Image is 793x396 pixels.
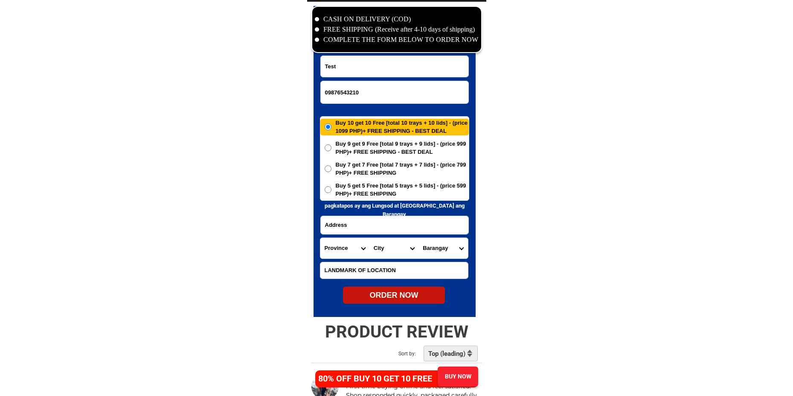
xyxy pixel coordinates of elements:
input: Buy 7 get 7 Free [total 7 trays + 7 lids] - (price 799 PHP)+ FREE SHIPPING [325,165,331,172]
input: Buy 10 get 10 Free [total 10 trays + 10 lids] - (price 1099 PHP)+ FREE SHIPPING - BEST DEAL [325,123,331,130]
span: Buy 9 get 9 Free [total 9 trays + 9 lids] - (price 999 PHP)+ FREE SHIPPING - BEST DEAL [336,140,469,156]
li: COMPLETE THE FORM BELOW TO ORDER NOW [315,35,479,45]
select: Select district [369,238,418,258]
div: ORDER NOW [343,290,445,301]
h2: PRODUCT REVIEW [307,322,486,342]
div: BUY NOW [438,372,478,381]
li: CASH ON DELIVERY (COD) [315,14,479,24]
span: Buy 7 get 7 Free [total 7 trays + 7 lids] - (price 799 PHP)+ FREE SHIPPING [336,161,469,177]
select: Select province [320,238,369,258]
span: Buy 5 get 5 Free [total 5 trays + 5 lids] - (price 599 PHP)+ FREE SHIPPING [336,182,469,198]
input: Input address [321,216,468,234]
h4: 80% OFF BUY 10 GET 10 FREE [318,372,441,385]
select: Select commune [418,238,468,258]
span: Buy 10 get 10 Free [total 10 trays + 10 lids] - (price 1099 PHP)+ FREE SHIPPING - BEST DEAL [336,119,469,135]
input: Input LANDMARKOFLOCATION [320,262,468,279]
h2: Sort by: [398,350,437,358]
li: FREE SHIPPING (Receive after 4-10 days of shipping) [315,24,479,35]
input: Input full_name [321,56,468,77]
input: Buy 5 get 5 Free [total 5 trays + 5 lids] - (price 599 PHP)+ FREE SHIPPING [325,186,331,193]
h2: Top (leading) [428,350,468,358]
input: Buy 9 get 9 Free [total 9 trays + 9 lids] - (price 999 PHP)+ FREE SHIPPING - BEST DEAL [325,144,331,151]
input: Input phone_number [321,81,468,103]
